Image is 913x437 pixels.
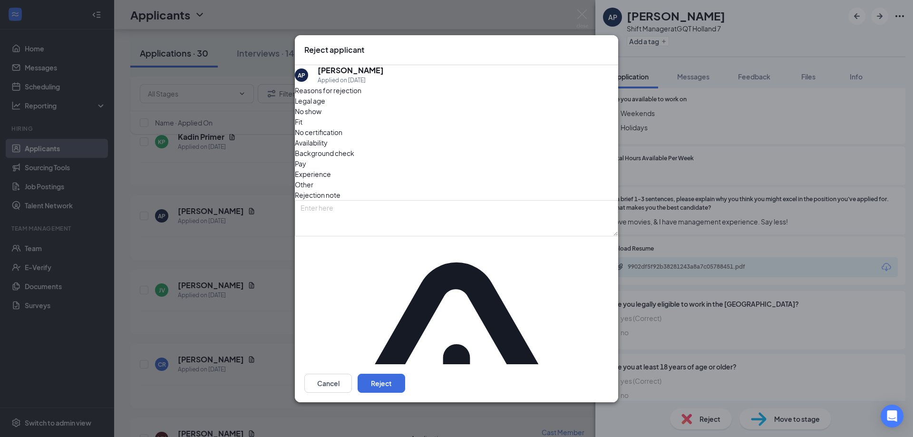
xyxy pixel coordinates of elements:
[295,169,331,179] span: Experience
[295,86,361,95] span: Reasons for rejection
[304,373,352,392] button: Cancel
[304,45,364,55] h3: Reject applicant
[295,117,302,127] span: Fit
[295,158,306,169] span: Pay
[295,137,328,148] span: Availability
[295,191,340,199] span: Rejection note
[358,373,405,392] button: Reject
[295,148,354,158] span: Background check
[318,76,384,85] div: Applied on [DATE]
[295,179,313,190] span: Other
[295,96,325,106] span: Legal age
[295,106,321,117] span: No show
[881,405,903,427] div: Open Intercom Messenger
[298,71,305,79] div: AP
[318,65,384,76] h5: [PERSON_NAME]
[295,127,342,137] span: No certification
